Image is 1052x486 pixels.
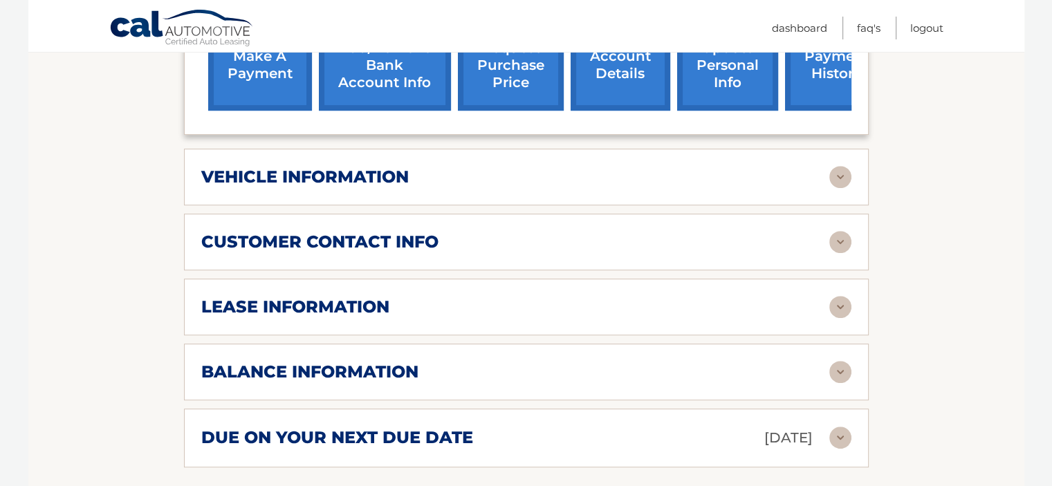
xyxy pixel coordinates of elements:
img: accordion-rest.svg [829,166,851,188]
img: accordion-rest.svg [829,231,851,253]
h2: balance information [201,362,418,382]
img: accordion-rest.svg [829,427,851,449]
h2: lease information [201,297,389,317]
a: Dashboard [772,17,827,39]
a: request purchase price [458,20,564,111]
h2: customer contact info [201,232,439,252]
a: payment history [785,20,889,111]
h2: vehicle information [201,167,409,187]
img: accordion-rest.svg [829,361,851,383]
a: account details [571,20,670,111]
a: make a payment [208,20,312,111]
a: Cal Automotive [109,9,255,49]
img: accordion-rest.svg [829,296,851,318]
h2: due on your next due date [201,427,473,448]
a: update personal info [677,20,778,111]
a: Logout [910,17,943,39]
p: [DATE] [764,426,813,450]
a: FAQ's [857,17,880,39]
a: Add/Remove bank account info [319,20,451,111]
